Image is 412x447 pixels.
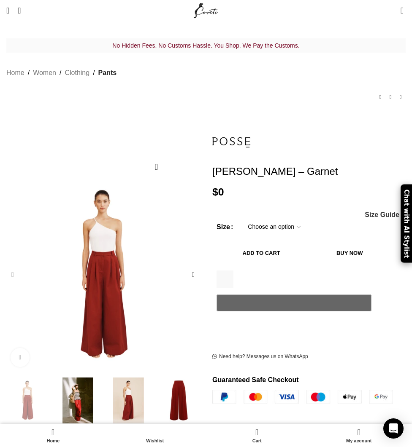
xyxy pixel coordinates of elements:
div: Open Intercom Messenger [383,418,404,439]
span: Home [6,438,100,444]
div: Next slide [185,266,202,283]
img: guaranteed-safe-checkout-bordered.j [212,390,393,404]
div: 1 / 4 [2,377,53,424]
strong: Guaranteed Safe Checkout [212,376,299,383]
a: Home [6,67,24,78]
img: Posse The label dress [156,377,202,424]
span: 0 [401,4,407,11]
a: Home [2,426,104,445]
img: Posse The label [105,377,152,424]
img: Posse The label dresses [55,377,101,424]
div: 2 / 4 [53,377,103,424]
a: Open mobile menu [2,2,14,19]
nav: Breadcrumb [6,67,117,78]
div: My Wishlist [388,2,396,19]
div: 4 / 4 [154,377,204,424]
div: 1 / 4 [2,176,204,373]
img: Posse The label [212,123,250,161]
a: Search [14,2,25,19]
bdi: 0 [212,186,224,198]
button: Pay with GPay [217,294,371,311]
a: My account [308,426,410,445]
a: Next product [396,92,406,102]
a: Pants [98,67,117,78]
a: Need help? Messages us on WhatsApp [212,353,308,360]
img: Wesley Trouser - Garnet [4,377,51,424]
a: Size Guide [364,211,399,218]
a: Women [33,67,56,78]
a: Previous product [375,92,385,102]
div: Previous slide [4,266,21,283]
span: $ [212,186,218,198]
div: My wishlist [104,426,206,445]
a: Site logo [192,6,220,13]
span: Cart [210,438,304,444]
span: My account [312,438,406,444]
button: Buy now [310,244,389,262]
span: 0 [256,426,262,432]
a: Wishlist [104,426,206,445]
a: 0 [396,2,408,19]
iframe: Secure express checkout frame [215,316,373,336]
p: No Hidden Fees. No Customs Hassle. You Shop. We Pay the Customs. [6,40,406,51]
button: Add to cart [217,244,306,262]
div: My cart [206,426,308,445]
h1: [PERSON_NAME] – Garnet [212,166,406,178]
a: 0 Cart [206,426,308,445]
label: Size [217,222,233,233]
span: Wishlist [108,438,202,444]
div: 3 / 4 [103,377,154,424]
a: Clothing [65,67,89,78]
